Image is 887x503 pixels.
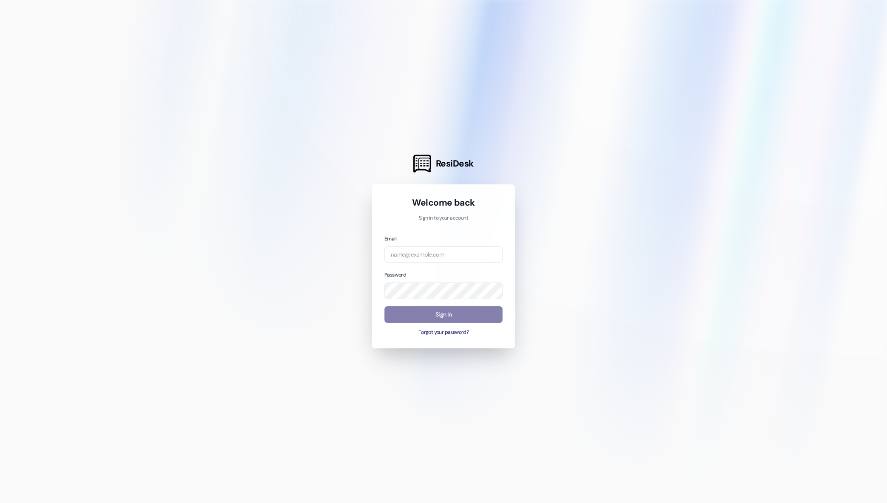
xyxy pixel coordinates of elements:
input: name@example.com [384,246,503,263]
span: ResiDesk [436,158,474,170]
h1: Welcome back [384,197,503,209]
button: Sign In [384,306,503,323]
label: Email [384,235,396,242]
p: Sign in to your account [384,215,503,222]
button: Forgot your password? [384,329,503,336]
label: Password [384,271,406,278]
img: ResiDesk Logo [413,155,431,172]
